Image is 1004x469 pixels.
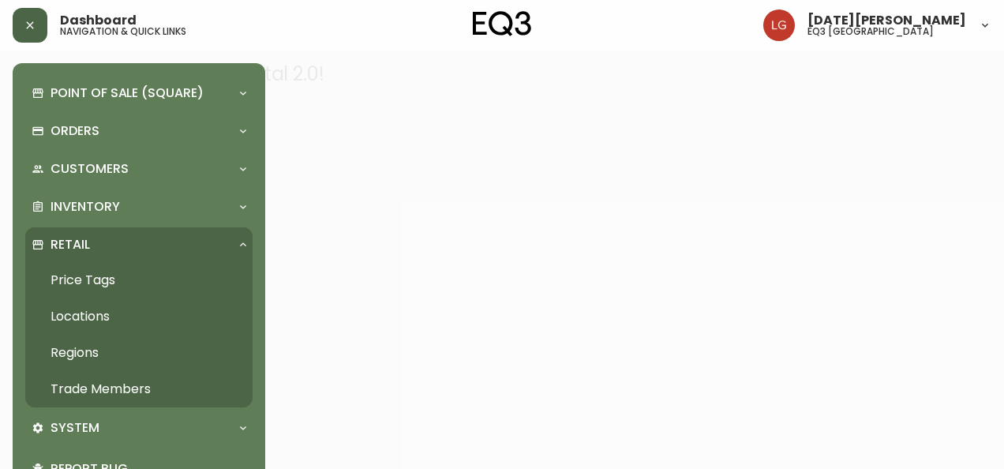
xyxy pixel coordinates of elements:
a: Regions [25,335,253,371]
h5: eq3 [GEOGRAPHIC_DATA] [807,27,934,36]
a: Trade Members [25,371,253,407]
img: 2638f148bab13be18035375ceda1d187 [763,9,795,41]
p: System [51,419,99,437]
h5: navigation & quick links [60,27,186,36]
p: Inventory [51,198,120,216]
div: Retail [25,227,253,262]
a: Price Tags [25,262,253,298]
div: Customers [25,152,253,186]
p: Orders [51,122,99,140]
div: Orders [25,114,253,148]
div: System [25,411,253,445]
div: Inventory [25,189,253,224]
p: Point of Sale (Square) [51,84,204,102]
span: Dashboard [60,14,137,27]
span: [DATE][PERSON_NAME] [807,14,966,27]
div: Point of Sale (Square) [25,76,253,111]
p: Retail [51,236,90,253]
p: Customers [51,160,129,178]
a: Locations [25,298,253,335]
img: logo [473,11,531,36]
